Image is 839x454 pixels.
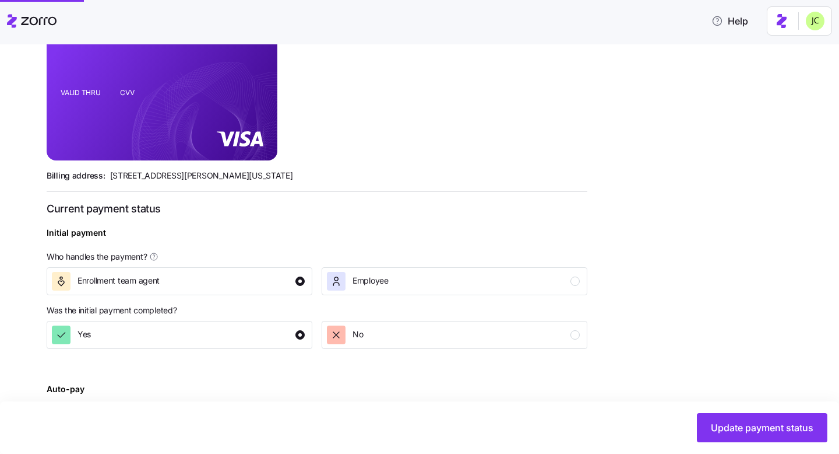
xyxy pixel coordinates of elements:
span: Was the initial payment completed? [47,305,177,316]
tspan: VALID THRU [61,89,101,97]
span: [STREET_ADDRESS][PERSON_NAME][US_STATE] [110,170,293,181]
span: Update payment status [711,421,813,435]
img: 0d5040ea9766abea509702906ec44285 [806,12,824,30]
span: Billing address: [47,170,105,181]
span: Who handles the payment? [47,251,147,263]
tspan: CVV [120,89,135,97]
button: Update payment status [697,413,827,442]
span: Yes [77,329,91,340]
span: No [352,329,363,340]
span: Employee [352,275,389,287]
div: Auto-pay [47,383,84,405]
span: Enrollment team agent [77,275,160,287]
button: Help [702,9,757,33]
div: Initial payment [47,226,106,249]
h3: Current payment status [47,201,587,216]
span: Help [711,14,748,28]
